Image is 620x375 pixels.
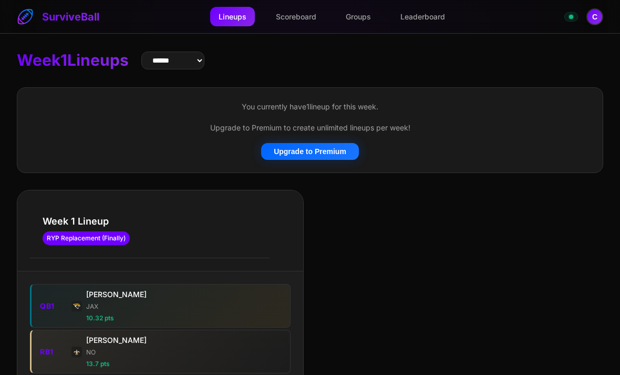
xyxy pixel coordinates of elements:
[40,346,71,357] div: RB1
[337,7,379,26] a: Groups
[71,301,82,311] img: JAX logo
[86,314,114,322] span: 10.32 pts
[267,7,325,26] a: Scoreboard
[392,7,453,26] a: Leaderboard
[17,50,129,70] h1: Week 1 Lineups
[210,7,255,26] a: Lineups
[86,348,240,357] div: NO
[586,8,603,25] button: Open profile menu
[71,347,82,357] img: NO logo
[86,302,240,311] div: JAX
[40,300,71,311] div: QB1
[30,100,590,114] p: You currently have 1 lineup for this week.
[86,360,110,368] span: 13.7 pts
[17,8,34,25] img: SurviveBall
[43,216,257,228] h3: Week 1 Lineup
[86,335,240,346] div: [PERSON_NAME]
[43,231,130,245] span: RYP Replacement (Finally)
[86,289,240,300] div: [PERSON_NAME]
[30,121,590,135] p: Upgrade to Premium to create unlimited lineups per week!
[261,143,359,160] button: Upgrade to Premium
[17,8,99,25] a: SurviveBall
